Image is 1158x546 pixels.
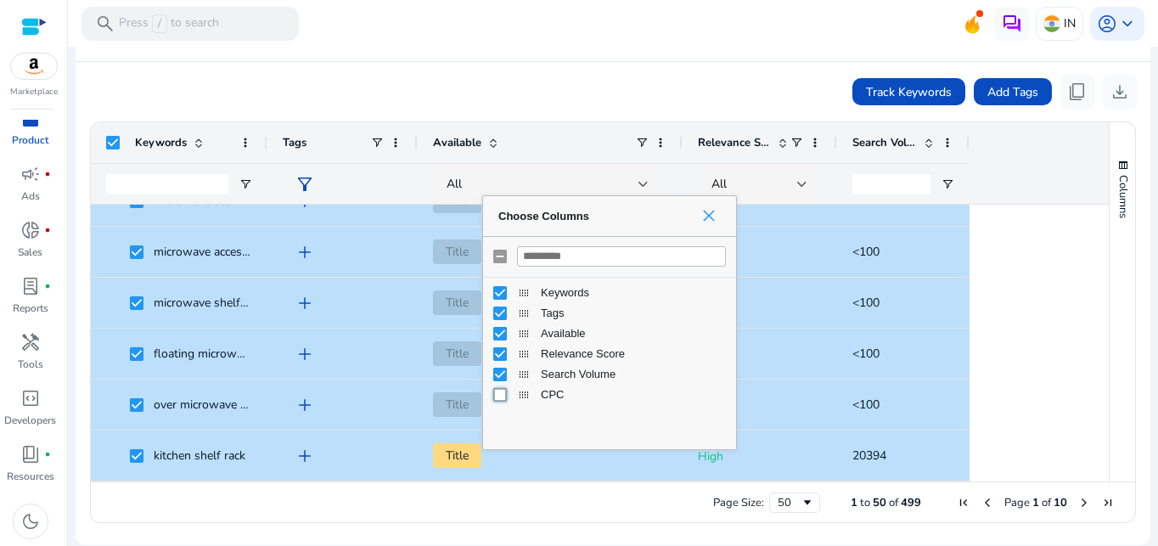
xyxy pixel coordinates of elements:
[852,244,880,260] span: <100
[106,174,228,194] input: Keywords Filter Input
[541,368,726,380] span: Search Volume
[20,108,41,128] span: inventory_2
[873,495,886,510] span: 50
[483,283,736,405] div: Column List 6 Columns
[483,283,736,303] div: Keywords Column
[698,337,822,372] p: High
[433,290,481,315] span: Title
[20,511,41,532] span: dark_mode
[13,301,48,316] p: Reports
[866,83,952,101] span: Track Keywords
[851,495,857,510] span: 1
[433,239,481,264] span: Title
[295,344,315,364] span: add
[295,395,315,415] span: add
[541,327,726,340] span: Available
[974,78,1052,105] button: Add Tags
[541,307,726,319] span: Tags
[295,174,315,194] span: filter_alt
[154,244,303,260] span: microwave accessories shelf
[10,86,58,99] p: Marketplace
[941,177,954,191] button: Open Filter Menu
[4,413,56,428] p: Developers
[1116,175,1131,218] span: Columns
[987,83,1038,101] span: Add Tags
[239,177,252,191] button: Open Filter Menu
[1077,496,1091,509] div: Next Page
[44,171,51,177] span: fiber_manual_record
[154,447,245,464] span: kitchen shelf rack
[295,446,315,466] span: add
[135,135,187,150] span: Keywords
[44,283,51,290] span: fiber_manual_record
[698,388,822,423] p: High
[1110,82,1130,102] span: download
[778,495,801,510] div: 50
[482,195,737,450] div: Choose Columns
[860,495,870,510] span: to
[295,242,315,262] span: add
[713,495,764,510] div: Page Size:
[852,447,886,464] span: 20394
[889,495,898,510] span: of
[852,135,917,150] span: Search Volume
[483,344,736,364] div: Relevance Score Column
[433,443,481,468] span: Title
[20,276,41,296] span: lab_profile
[433,392,481,417] span: Title
[1117,14,1138,34] span: keyboard_arrow_down
[852,78,965,105] button: Track Keywords
[1004,495,1030,510] span: Page
[20,164,41,184] span: campaign
[1097,14,1117,34] span: account_circle
[541,286,726,299] span: Keywords
[498,210,692,222] span: Choose Columns
[901,495,921,510] span: 499
[852,295,880,311] span: <100
[852,397,880,413] span: <100
[1067,82,1088,102] span: content_copy
[1043,15,1060,32] img: in.svg
[483,364,736,385] div: Search Volume Column
[447,176,462,192] span: All
[711,176,727,192] span: All
[981,496,994,509] div: Previous Page
[1060,75,1094,109] button: content_copy
[95,14,115,34] span: search
[698,135,771,150] span: Relevance Score
[12,132,48,148] p: Product
[119,14,219,33] p: Press to search
[295,293,315,313] span: add
[483,324,736,344] div: Available Column
[11,53,57,79] img: amazon.svg
[1103,75,1137,109] button: download
[7,469,54,484] p: Resources
[1032,495,1039,510] span: 1
[1101,496,1115,509] div: Last Page
[433,341,481,366] span: Title
[433,135,481,150] span: Available
[295,191,315,211] span: add
[283,135,306,150] span: Tags
[20,220,41,240] span: donut_small
[20,388,41,408] span: code_blocks
[517,246,726,267] input: Filter Columns Input
[154,193,303,209] span: microwave stand for kitchen
[20,332,41,352] span: handyman
[154,397,267,413] span: over microwave shelf
[483,303,736,324] div: Tags Column
[154,295,301,311] span: microwave shelf countertop
[44,451,51,458] span: fiber_manual_record
[541,347,726,360] span: Relevance Score
[769,493,820,513] div: Page Size
[698,439,822,474] p: High
[1054,495,1067,510] span: 10
[20,444,41,464] span: book_4
[18,357,43,372] p: Tools
[18,245,42,260] p: Sales
[1042,495,1051,510] span: of
[957,496,970,509] div: First Page
[698,286,822,321] p: High
[154,346,284,362] span: floating microwave shelf
[21,189,40,204] p: Ads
